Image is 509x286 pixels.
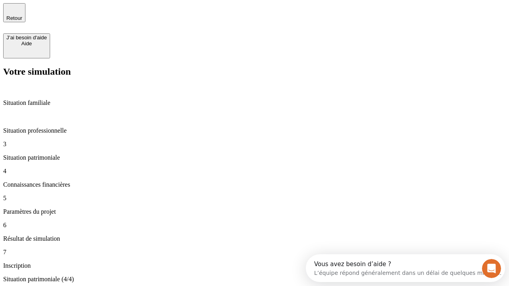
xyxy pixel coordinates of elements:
p: 7 [3,249,506,256]
div: J’ai besoin d'aide [6,35,47,41]
p: Résultat de simulation [3,235,506,242]
h2: Votre simulation [3,66,506,77]
div: Vous avez besoin d’aide ? [8,7,196,13]
p: Situation patrimoniale [3,154,506,161]
iframe: Intercom live chat discovery launcher [306,254,505,282]
p: Situation patrimoniale (4/4) [3,276,506,283]
p: 4 [3,168,506,175]
button: J’ai besoin d'aideAide [3,33,50,58]
p: 3 [3,141,506,148]
div: L’équipe répond généralement dans un délai de quelques minutes. [8,13,196,21]
p: Situation familiale [3,99,506,106]
p: Situation professionnelle [3,127,506,134]
div: Ouvrir le Messenger Intercom [3,3,219,25]
p: Paramètres du projet [3,208,506,215]
button: Retour [3,3,25,22]
p: Connaissances financières [3,181,506,188]
p: Inscription [3,262,506,269]
iframe: Intercom live chat [482,259,501,278]
span: Retour [6,15,22,21]
div: Aide [6,41,47,46]
p: 6 [3,222,506,229]
p: 5 [3,195,506,202]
